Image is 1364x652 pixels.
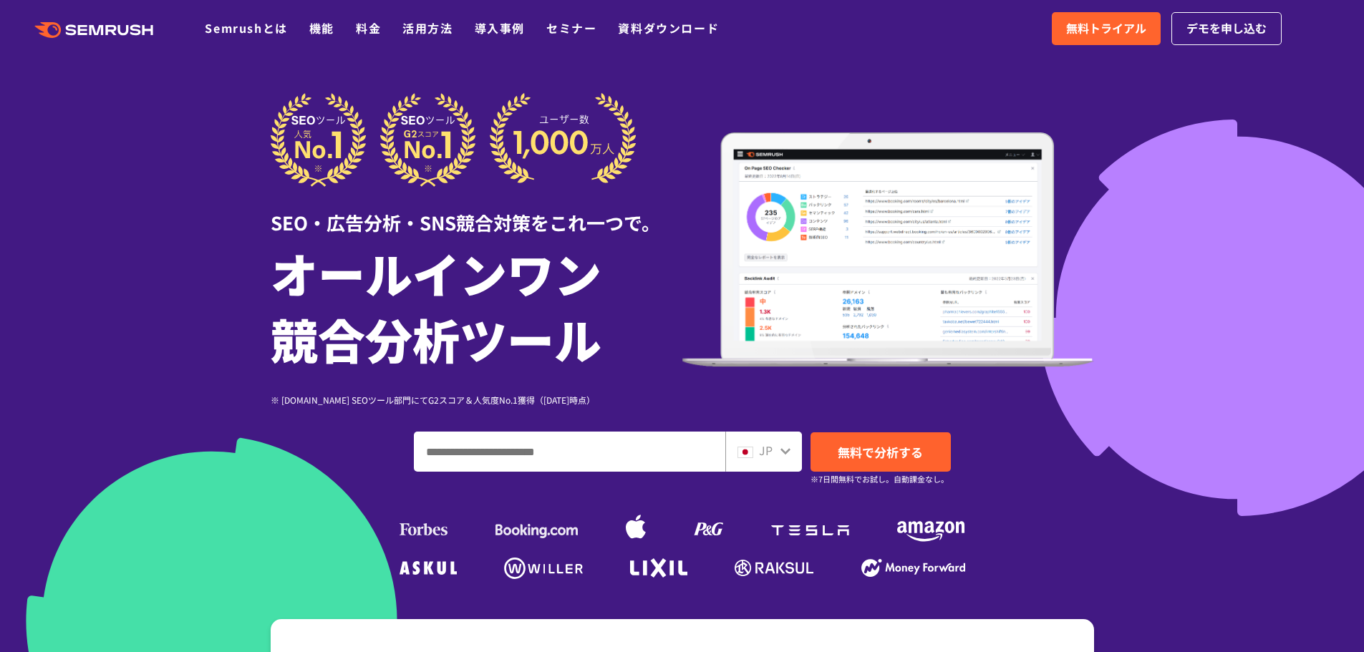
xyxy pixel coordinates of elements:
div: ※ [DOMAIN_NAME] SEOツール部門にてG2スコア＆人気度No.1獲得（[DATE]時点） [271,393,682,407]
a: 機能 [309,19,334,37]
a: 資料ダウンロード [618,19,719,37]
small: ※7日間無料でお試し。自動課金なし。 [811,472,949,486]
a: 無料トライアル [1052,12,1161,45]
div: SEO・広告分析・SNS競合対策をこれ一つで。 [271,187,682,236]
a: デモを申し込む [1171,12,1282,45]
h1: オールインワン 競合分析ツール [271,240,682,371]
a: セミナー [546,19,596,37]
a: Semrushとは [205,19,287,37]
input: ドメイン、キーワードまたはURLを入力してください [415,432,725,471]
span: 無料で分析する [838,443,923,461]
a: 料金 [356,19,381,37]
a: 活用方法 [402,19,453,37]
a: 導入事例 [475,19,525,37]
span: 無料トライアル [1066,19,1146,38]
a: 無料で分析する [811,432,951,472]
span: JP [759,442,773,459]
span: デモを申し込む [1186,19,1267,38]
